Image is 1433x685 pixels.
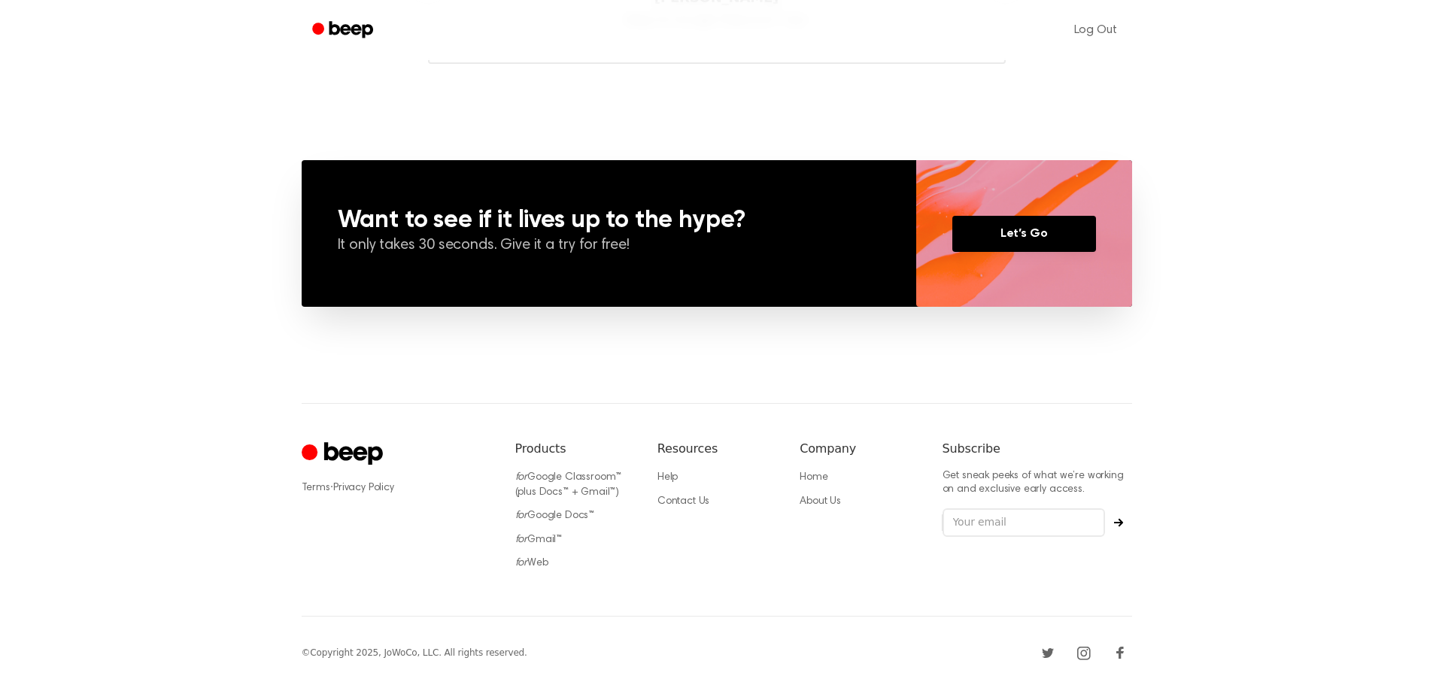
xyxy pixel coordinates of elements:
[943,440,1132,458] h6: Subscribe
[1036,641,1060,665] a: Twitter
[515,511,595,521] a: forGoogle Docs™
[515,535,528,545] i: for
[302,16,387,45] a: Beep
[515,440,633,458] h6: Products
[1108,641,1132,665] a: Facebook
[657,440,776,458] h6: Resources
[943,508,1105,537] input: Your email
[800,472,827,483] a: Home
[515,472,528,483] i: for
[800,440,918,458] h6: Company
[657,496,709,507] a: Contact Us
[338,235,880,256] p: It only takes 30 seconds. Give it a try for free!
[515,535,563,545] a: forGmail™
[515,511,528,521] i: for
[1059,12,1132,48] a: Log Out
[515,558,548,568] a: forWeb
[800,496,841,507] a: About Us
[302,480,491,496] div: ·
[952,216,1096,252] a: Let’s Go
[302,646,527,659] div: © Copyright 2025, JoWoCo, LLC. All rights reserved.
[333,483,394,493] a: Privacy Policy
[943,470,1132,496] p: Get sneak peeks of what we’re working on and exclusive early access.
[302,483,330,493] a: Terms
[1072,641,1096,665] a: Instagram
[515,472,622,498] a: forGoogle Classroom™ (plus Docs™ + Gmail™)
[657,472,678,483] a: Help
[338,208,880,232] h3: Want to see if it lives up to the hype?
[1105,518,1132,527] button: Subscribe
[515,558,528,568] i: for
[302,440,387,469] a: Cruip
